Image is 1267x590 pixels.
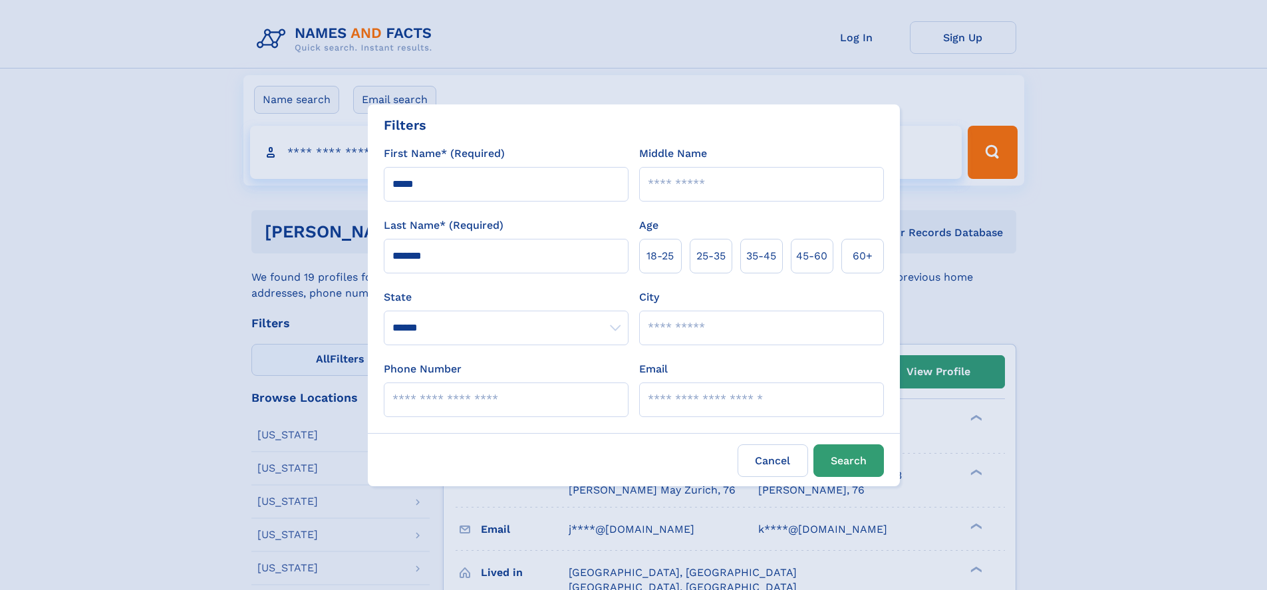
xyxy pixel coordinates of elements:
[696,248,726,264] span: 25‑35
[738,444,808,477] label: Cancel
[853,248,873,264] span: 60+
[796,248,827,264] span: 45‑60
[384,218,503,233] label: Last Name* (Required)
[384,289,629,305] label: State
[384,115,426,135] div: Filters
[639,289,659,305] label: City
[384,146,505,162] label: First Name* (Required)
[639,361,668,377] label: Email
[646,248,674,264] span: 18‑25
[813,444,884,477] button: Search
[746,248,776,264] span: 35‑45
[639,218,658,233] label: Age
[639,146,707,162] label: Middle Name
[384,361,462,377] label: Phone Number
